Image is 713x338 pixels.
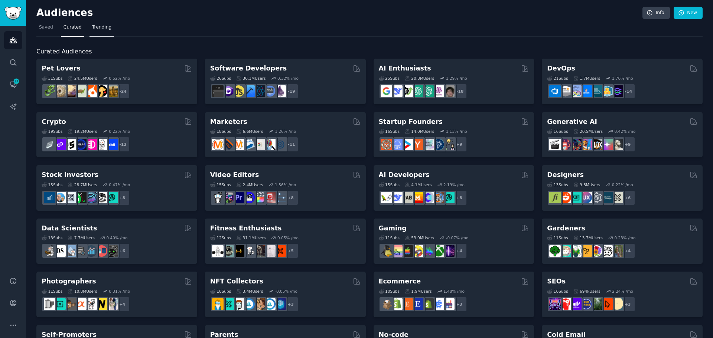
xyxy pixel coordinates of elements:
img: OpenAIDev [433,85,444,97]
img: leopardgeckos [65,85,76,97]
img: learndesign [601,192,613,203]
img: PlatformEngineers [612,85,623,97]
img: DevOpsLinks [580,85,592,97]
img: physicaltherapy [264,245,276,257]
img: flowers [591,245,602,257]
div: 20.5M Users [573,129,603,134]
img: editors [222,192,234,203]
img: SaaS [391,139,403,150]
img: Nikon [96,298,107,310]
div: + 18 [452,83,467,99]
img: Trading [75,192,87,203]
span: Curated Audiences [36,47,92,56]
img: reactnative [254,85,265,97]
div: + 4 [114,296,130,312]
img: technicalanalysis [106,192,118,203]
img: DeepSeek [391,85,403,97]
img: OpenSourceAI [422,192,434,203]
img: ballpython [54,85,66,97]
img: datasets [96,245,107,257]
h2: Gardeners [547,224,585,233]
div: 694k Users [573,289,600,294]
div: 0.32 % /mo [277,76,299,81]
div: 28.7M Users [68,182,97,187]
img: SEO_cases [580,298,592,310]
img: Forex [65,192,76,203]
h2: Designers [547,170,584,180]
div: 11 Sub s [42,289,62,294]
img: chatgpt_prompts_ [422,85,434,97]
img: TwitchStreaming [443,245,455,257]
h2: Generative AI [547,117,597,127]
img: ValueInvesting [54,192,66,203]
img: sdforall [580,139,592,150]
img: bigseo [222,139,234,150]
img: EtsySellers [412,298,423,310]
img: Etsy [401,298,413,310]
img: ethfinance [44,139,55,150]
div: + 12 [114,137,130,152]
img: premiere [233,192,244,203]
div: 1.7M Users [573,76,600,81]
div: 0.23 % /mo [614,235,635,240]
div: 20.8M Users [405,76,434,81]
img: gamers [422,245,434,257]
a: New [674,7,703,19]
div: 0.42 % /mo [614,129,635,134]
div: + 5 [283,243,299,259]
img: startup [401,139,413,150]
img: dropship [381,298,392,310]
h2: AI Developers [379,170,430,180]
img: UrbanGardening [601,245,613,257]
img: seogrowth [570,298,582,310]
h2: Pet Lovers [42,64,81,73]
img: ArtificalIntelligence [443,85,455,97]
span: Trending [92,24,111,31]
div: 0.47 % /mo [109,182,130,187]
div: 2.4M Users [236,182,263,187]
img: statistics [65,245,76,257]
img: aivideo [549,139,561,150]
h2: Startup Founders [379,117,443,127]
img: streetphotography [54,298,66,310]
div: 6.6M Users [236,129,263,134]
img: AskMarketing [233,139,244,150]
img: analog [44,298,55,310]
img: dogbreed [106,85,118,97]
div: 24.5M Users [68,76,97,81]
img: workout [233,245,244,257]
span: Curated [64,24,82,31]
img: AWS_Certified_Experts [560,85,571,97]
div: 0.22 % /mo [612,182,633,187]
div: -0.05 % /mo [275,289,297,294]
div: 15 Sub s [379,182,400,187]
div: 31 Sub s [42,76,62,81]
img: Local_SEO [591,298,602,310]
img: aws_cdk [601,85,613,97]
img: shopify [391,298,403,310]
div: + 4 [620,243,635,259]
a: Info [642,7,670,19]
div: 4.1M Users [405,182,432,187]
div: 1.48 % /mo [443,289,465,294]
div: 9.8M Users [573,182,600,187]
img: azuredevops [549,85,561,97]
div: + 3 [452,296,467,312]
img: indiehackers [422,139,434,150]
div: 31.1M Users [236,235,266,240]
img: ethstaker [65,139,76,150]
img: dividends [44,192,55,203]
div: 15 Sub s [42,182,62,187]
img: GardeningUK [580,245,592,257]
img: reviewmyshopify [422,298,434,310]
div: + 8 [283,190,299,206]
img: SonyAlpha [75,298,87,310]
h2: Audiences [36,7,642,19]
img: AItoolsCatalog [401,85,413,97]
div: 1.26 % /mo [275,129,296,134]
div: 10 Sub s [547,289,568,294]
div: + 4 [452,243,467,259]
img: GamerPals [412,245,423,257]
div: 10 Sub s [210,289,231,294]
div: 1.56 % /mo [275,182,296,187]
